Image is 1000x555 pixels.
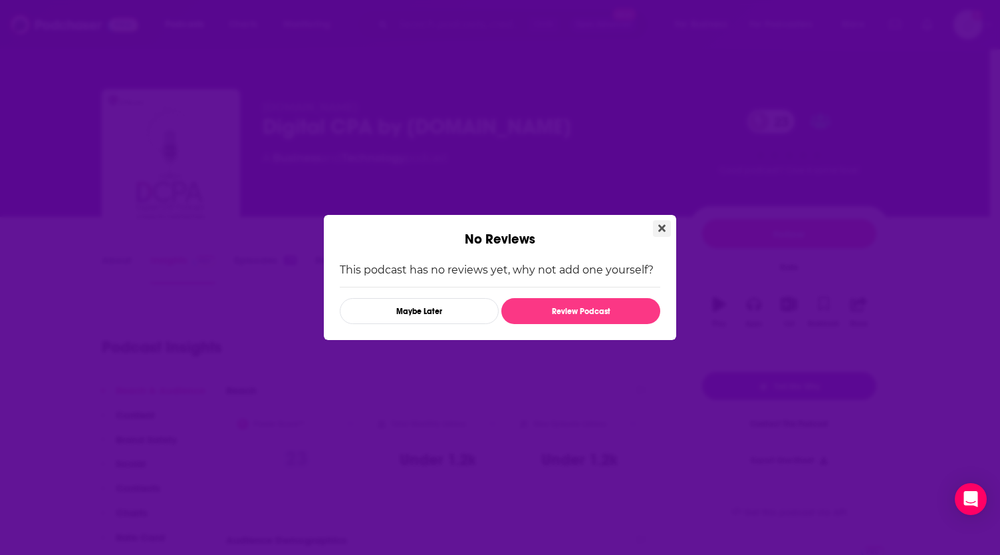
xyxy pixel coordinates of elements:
div: Open Intercom Messenger [955,483,987,515]
div: No Reviews [324,215,676,248]
p: This podcast has no reviews yet, why not add one yourself? [340,264,660,276]
button: Review Podcast [501,298,660,324]
button: Maybe Later [340,298,499,324]
button: Close [653,220,671,237]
